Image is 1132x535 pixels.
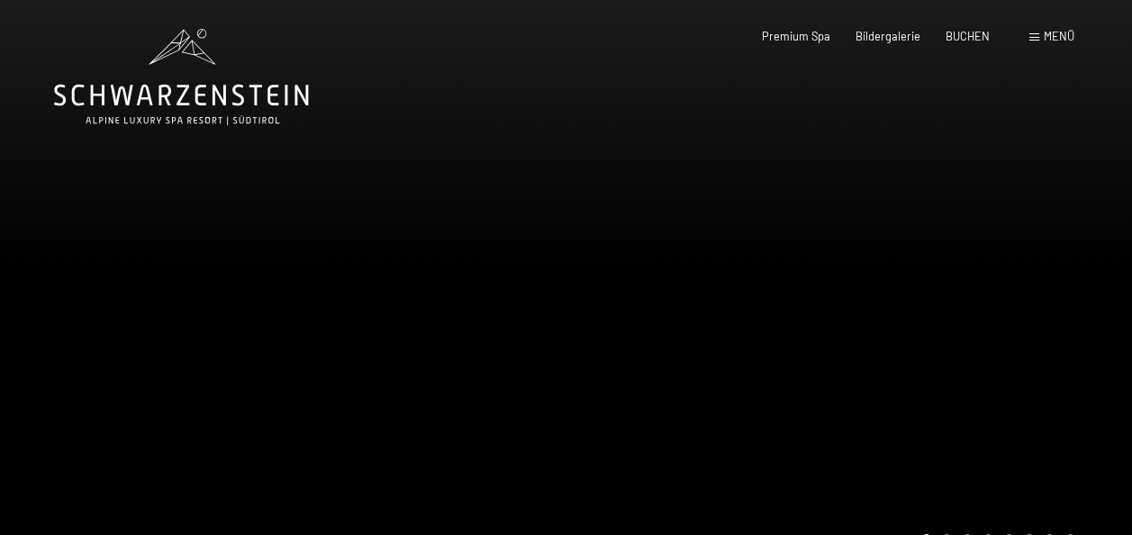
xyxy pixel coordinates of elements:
[856,29,920,43] a: Bildergalerie
[946,29,990,43] a: BUCHEN
[762,29,830,43] a: Premium Spa
[1044,29,1074,43] span: Menü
